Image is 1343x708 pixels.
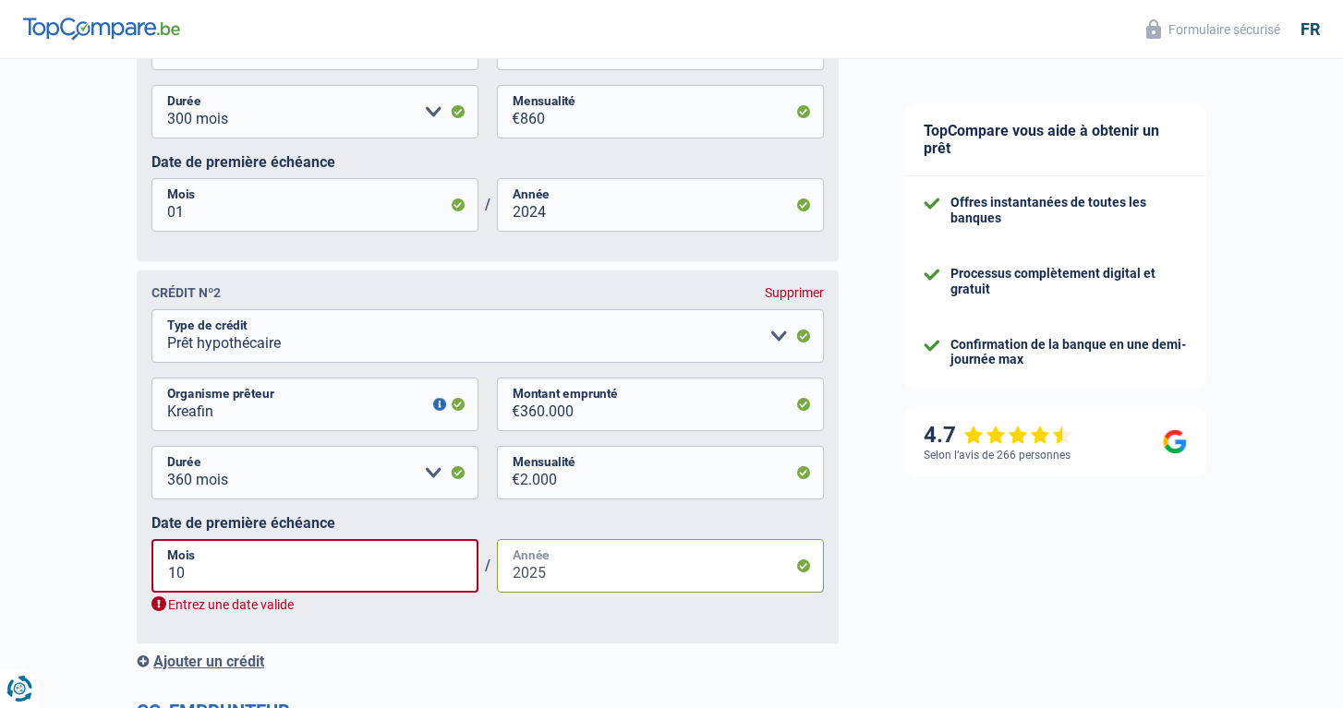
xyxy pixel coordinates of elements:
label: Date de première échéance [151,514,824,532]
button: Formulaire sécurisé [1135,14,1291,44]
div: fr [1301,19,1320,40]
div: Supprimer [765,285,824,300]
input: MM [151,539,478,593]
div: TopCompare vous aide à obtenir un prêt [905,103,1205,176]
div: Crédit nº2 [151,285,221,300]
div: Entrez une date valide [151,596,824,614]
div: Selon l’avis de 266 personnes [924,449,1071,462]
img: TopCompare Logo [23,18,180,40]
div: Offres instantanées de toutes les banques [950,195,1187,226]
span: / [478,196,497,213]
div: Processus complètement digital et gratuit [950,266,1187,297]
span: € [497,378,520,431]
input: MM [151,178,478,232]
label: Date de première échéance [151,153,824,171]
span: € [497,85,520,138]
div: Confirmation de la banque en une demi-journée max [950,337,1187,368]
div: Ajouter un crédit [137,653,839,670]
input: AAAA [497,539,824,593]
span: / [478,557,497,574]
input: AAAA [497,178,824,232]
div: 4.7 [924,422,1072,449]
span: € [497,446,520,499]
